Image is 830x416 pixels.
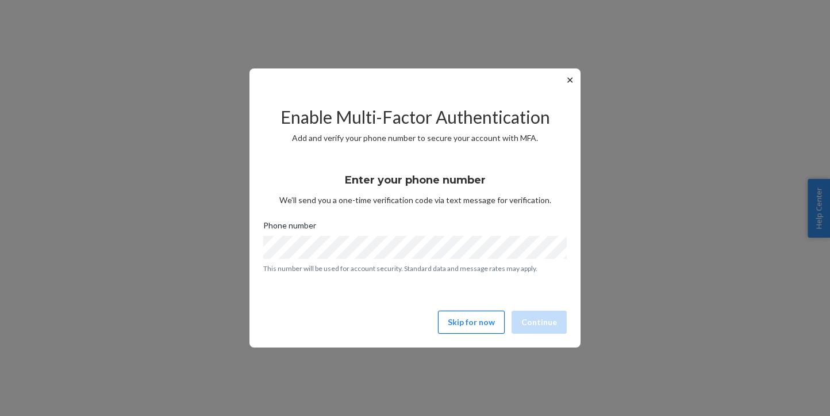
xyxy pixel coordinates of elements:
[345,173,486,188] h3: Enter your phone number
[438,311,505,334] button: Skip for now
[263,264,567,273] p: This number will be used for account security. Standard data and message rates may apply.
[263,132,567,144] p: Add and verify your phone number to secure your account with MFA.
[512,311,567,334] button: Continue
[263,163,567,206] div: We’ll send you a one-time verification code via text message for verification.
[564,73,576,87] button: ✕
[263,108,567,127] h2: Enable Multi-Factor Authentication
[263,220,316,236] span: Phone number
